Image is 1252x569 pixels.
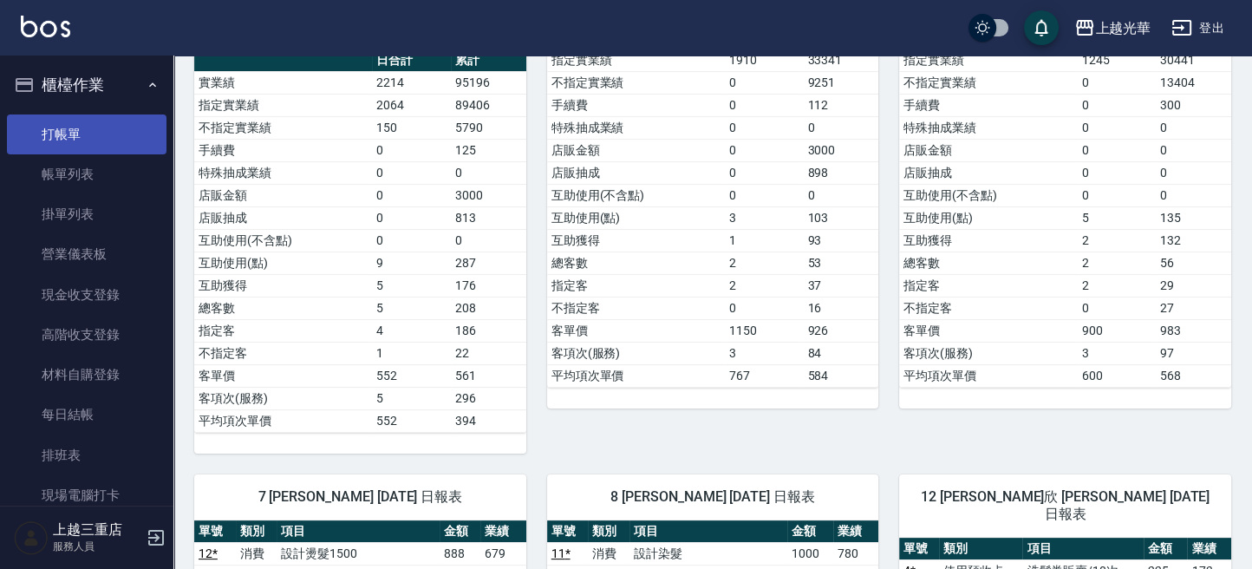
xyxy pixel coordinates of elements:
a: 營業儀表板 [7,234,166,274]
td: 客項次(服務) [547,342,725,364]
a: 排班表 [7,435,166,475]
td: 132 [1156,229,1231,252]
td: 22 [451,342,526,364]
td: 53 [803,252,878,274]
th: 金額 [440,520,481,543]
td: 30441 [1156,49,1231,71]
td: 983 [1156,319,1231,342]
td: 0 [803,184,878,206]
td: 不指定客 [547,297,725,319]
th: 單號 [547,520,589,543]
td: 客項次(服務) [899,342,1077,364]
a: 打帳單 [7,114,166,154]
td: 不指定實業績 [194,116,372,139]
td: 95196 [451,71,526,94]
td: 561 [451,364,526,387]
td: 0 [372,184,451,206]
td: 568 [1156,364,1231,387]
td: 888 [440,542,481,565]
th: 單號 [194,520,236,543]
td: 600 [1078,364,1157,387]
td: 208 [451,297,526,319]
td: 900 [1078,319,1157,342]
td: 2064 [372,94,451,116]
td: 0 [1078,116,1157,139]
a: 掛單列表 [7,194,166,234]
td: 0 [725,184,804,206]
td: 552 [372,364,451,387]
td: 56 [1156,252,1231,274]
td: 0 [1078,297,1157,319]
button: 登出 [1164,12,1231,44]
td: 0 [1078,71,1157,94]
td: 0 [803,116,878,139]
td: 手續費 [899,94,1077,116]
td: 設計染髮 [629,542,788,565]
th: 金額 [787,520,832,543]
td: 店販金額 [547,139,725,161]
button: 上越光華 [1067,10,1157,46]
td: 互助使用(點) [899,206,1077,229]
td: 2 [1078,252,1157,274]
td: 0 [451,161,526,184]
td: 37 [803,274,878,297]
td: 5 [372,387,451,409]
td: 176 [451,274,526,297]
td: 296 [451,387,526,409]
td: 不指定客 [899,297,1077,319]
th: 業績 [833,520,879,543]
th: 項目 [629,520,788,543]
td: 互助使用(不含點) [899,184,1077,206]
td: 898 [803,161,878,184]
th: 日合計 [372,49,451,72]
span: 8 [PERSON_NAME] [DATE] 日報表 [568,488,858,506]
td: 客單價 [194,364,372,387]
td: 89406 [451,94,526,116]
td: 平均項次單價 [194,409,372,432]
td: 3000 [803,139,878,161]
td: 互助獲得 [899,229,1077,252]
td: 0 [372,229,451,252]
td: 互助使用(不含點) [194,229,372,252]
th: 業績 [1187,538,1231,560]
td: 135 [1156,206,1231,229]
td: 0 [725,297,804,319]
td: 813 [451,206,526,229]
td: 2 [725,274,804,297]
a: 每日結帳 [7,395,166,435]
button: 櫃檯作業 [7,62,166,108]
table: a dense table [899,4,1231,388]
td: 指定實業績 [547,49,725,71]
th: 單號 [899,538,939,560]
td: 926 [803,319,878,342]
td: 1910 [725,49,804,71]
a: 現場電腦打卡 [7,475,166,515]
a: 現金收支登錄 [7,275,166,315]
td: 84 [803,342,878,364]
td: 實業績 [194,71,372,94]
td: 0 [1078,161,1157,184]
td: 互助使用(不含點) [547,184,725,206]
td: 互助獲得 [194,274,372,297]
td: 指定實業績 [194,94,372,116]
td: 0 [1078,139,1157,161]
td: 0 [372,139,451,161]
td: 0 [725,161,804,184]
td: 總客數 [899,252,1077,274]
td: 0 [1156,116,1231,139]
td: 總客數 [547,252,725,274]
td: 4 [372,319,451,342]
td: 5 [372,297,451,319]
th: 類別 [588,520,629,543]
p: 服務人員 [53,539,141,554]
th: 類別 [939,538,1022,560]
a: 高階收支登錄 [7,315,166,355]
td: 0 [1078,184,1157,206]
a: 帳單列表 [7,154,166,194]
td: 客單價 [899,319,1077,342]
td: 29 [1156,274,1231,297]
td: 0 [725,139,804,161]
td: 2 [725,252,804,274]
td: 186 [451,319,526,342]
td: 客單價 [547,319,725,342]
